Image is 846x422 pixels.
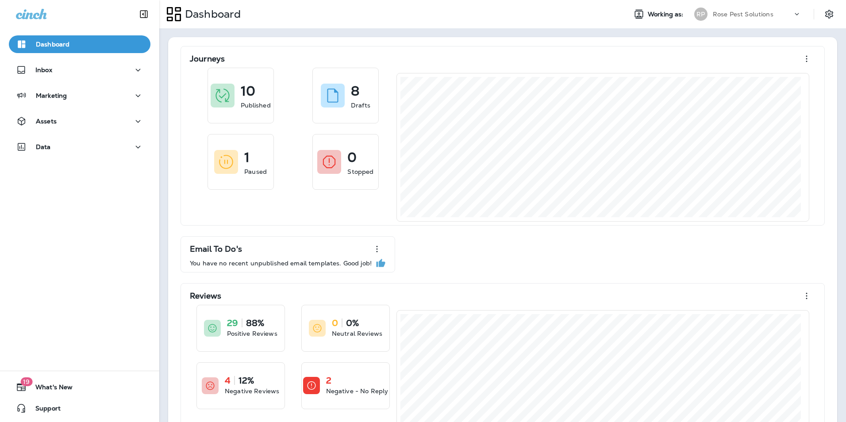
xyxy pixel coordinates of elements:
p: Rose Pest Solutions [713,11,773,18]
p: Data [36,143,51,150]
button: Collapse Sidebar [131,5,156,23]
button: Settings [821,6,837,22]
p: 10 [241,87,255,96]
button: 19What's New [9,378,150,396]
p: 0 [347,153,357,162]
p: 1 [244,153,250,162]
span: 19 [20,377,32,386]
p: 2 [326,376,331,385]
p: 0% [346,318,359,327]
p: Published [241,101,271,110]
p: 8 [351,87,359,96]
p: 88% [246,318,264,327]
p: 0 [332,318,338,327]
p: Positive Reviews [227,329,277,338]
p: Dashboard [36,41,69,48]
p: Journeys [190,54,225,63]
p: Negative Reviews [225,387,279,395]
p: 29 [227,318,238,327]
button: Assets [9,112,150,130]
p: Dashboard [181,8,241,21]
p: 4 [225,376,231,385]
p: Stopped [347,167,373,176]
span: Support [27,405,61,415]
p: Marketing [36,92,67,99]
button: Dashboard [9,35,150,53]
p: Paused [244,167,267,176]
p: Inbox [35,66,52,73]
button: Data [9,138,150,156]
p: Neutral Reviews [332,329,382,338]
p: 12% [238,376,254,385]
button: Support [9,399,150,417]
div: RP [694,8,708,21]
p: Negative - No Reply [326,387,388,395]
button: Marketing [9,87,150,104]
p: Drafts [351,101,370,110]
p: You have no recent unpublished email templates. Good job! [190,260,372,267]
span: Working as: [648,11,685,18]
button: Inbox [9,61,150,79]
p: Assets [36,118,57,125]
span: What's New [27,384,73,394]
p: Email To Do's [190,245,242,253]
p: Reviews [190,292,221,300]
